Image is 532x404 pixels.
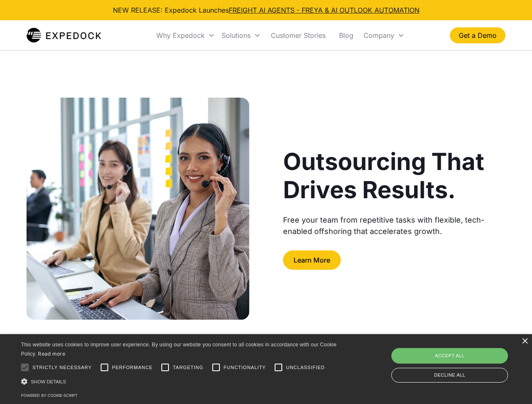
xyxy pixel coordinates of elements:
[218,21,264,50] div: Solutions
[283,214,505,237] div: Free your team from repetitive tasks with flexible, tech-enabled offshoring that accelerates growth.
[360,21,408,50] div: Company
[112,364,153,371] span: Performance
[229,6,420,14] a: FREIGHT AI AGENTS - FREYA & AI OUTLOOK AUTOMATION
[222,31,251,40] div: Solutions
[224,364,266,371] span: Functionality
[21,393,78,398] a: Powered by cookie-script
[450,27,505,43] a: Get a Demo
[364,31,394,40] div: Company
[392,313,532,404] iframe: Chat Widget
[27,98,249,320] img: two formal woman with headset
[31,379,66,384] span: Show details
[283,148,505,204] h1: Outsourcing That Drives Results.
[32,364,92,371] span: Strictly necessary
[173,364,203,371] span: Targeting
[153,21,218,50] div: Why Expedock
[27,27,101,44] img: Expedock Logo
[21,377,340,386] div: Show details
[264,21,332,50] a: Customer Stories
[286,364,325,371] span: Unclassified
[113,5,420,15] div: NEW RELEASE: Expedock Launches
[21,342,337,357] span: This website uses cookies to improve user experience. By using our website you consent to all coo...
[38,351,65,357] a: Read more
[27,27,101,44] a: home
[283,250,341,270] a: Learn More
[332,21,360,50] a: Blog
[156,31,205,40] div: Why Expedock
